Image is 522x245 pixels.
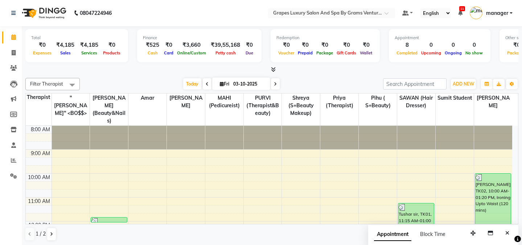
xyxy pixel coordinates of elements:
[231,79,267,90] input: 2025-10-03
[359,94,397,110] span: pihu ( s+beauty)
[276,35,374,41] div: Redemption
[146,50,160,55] span: Cash
[31,41,53,49] div: ₹0
[208,41,243,49] div: ₹39,55,168
[436,94,474,103] span: sumit student
[395,41,419,49] div: 8
[474,94,512,110] span: [PERSON_NAME]
[27,221,52,229] div: 12:00 PM
[101,50,122,55] span: Products
[29,126,52,133] div: 8:00 AM
[243,41,256,49] div: ₹0
[335,50,358,55] span: Gift Cards
[30,81,63,87] span: Filter Therapist
[453,81,474,87] span: ADD NEW
[31,35,122,41] div: Total
[19,3,68,23] img: logo
[183,78,201,90] span: Today
[464,50,485,55] span: No show
[52,94,90,118] span: "[PERSON_NAME]'' <BO$$>
[128,94,167,103] span: amar
[358,50,374,55] span: Wallet
[77,41,101,49] div: ₹4,185
[79,50,99,55] span: Services
[315,50,335,55] span: Package
[214,50,238,55] span: Petty cash
[419,50,443,55] span: Upcoming
[397,94,435,110] span: SAWAN (hair dresser)
[26,198,52,205] div: 11:00 AM
[458,10,463,16] a: 11
[443,41,464,49] div: 0
[218,81,231,87] span: Fri
[296,50,315,55] span: Prepaid
[167,94,205,110] span: [PERSON_NAME]
[464,41,485,49] div: 0
[470,7,482,19] img: manager
[205,94,243,110] span: MAHI (pedicureist)
[80,3,112,23] b: 08047224946
[91,217,127,222] div: [PERSON_NAME], TK02, 11:50 AM-12:05 PM, Eyebrow (15 mins)
[395,35,485,41] div: Appointment
[320,94,358,110] span: priya (Therapist)
[26,94,52,101] div: Therapist
[296,41,315,49] div: ₹0
[420,231,445,237] span: Block Time
[162,50,175,55] span: Card
[459,6,465,11] span: 11
[451,79,476,89] button: ADD NEW
[358,41,374,49] div: ₹0
[282,94,320,118] span: shreya (s+beauty makeup)
[244,94,282,118] span: PURVI (therapist&Beauty)
[383,78,447,90] input: Search Appointment
[90,94,128,125] span: [PERSON_NAME] (beauty&nails)
[335,41,358,49] div: ₹0
[443,50,464,55] span: Ongoing
[101,41,122,49] div: ₹0
[26,174,52,181] div: 10:00 AM
[419,41,443,49] div: 0
[58,50,73,55] span: Sales
[36,230,46,238] span: 1 / 2
[29,150,52,157] div: 9:00 AM
[31,50,53,55] span: Expenses
[143,41,162,49] div: ₹525
[395,50,419,55] span: Completed
[175,50,208,55] span: Online/Custom
[276,41,296,49] div: ₹0
[244,50,255,55] span: Due
[502,228,513,239] button: Close
[398,203,434,244] div: Tushar sir, TK01, 11:15 AM-01:00 PM, Hair Cut [DEMOGRAPHIC_DATA] (30 mins),[PERSON_NAME] Trimming...
[486,9,508,17] span: manager
[53,41,77,49] div: ₹4,185
[315,41,335,49] div: ₹0
[162,41,175,49] div: ₹0
[276,50,296,55] span: Voucher
[175,41,208,49] div: ₹3,660
[143,35,256,41] div: Finance
[374,228,411,241] span: Appointment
